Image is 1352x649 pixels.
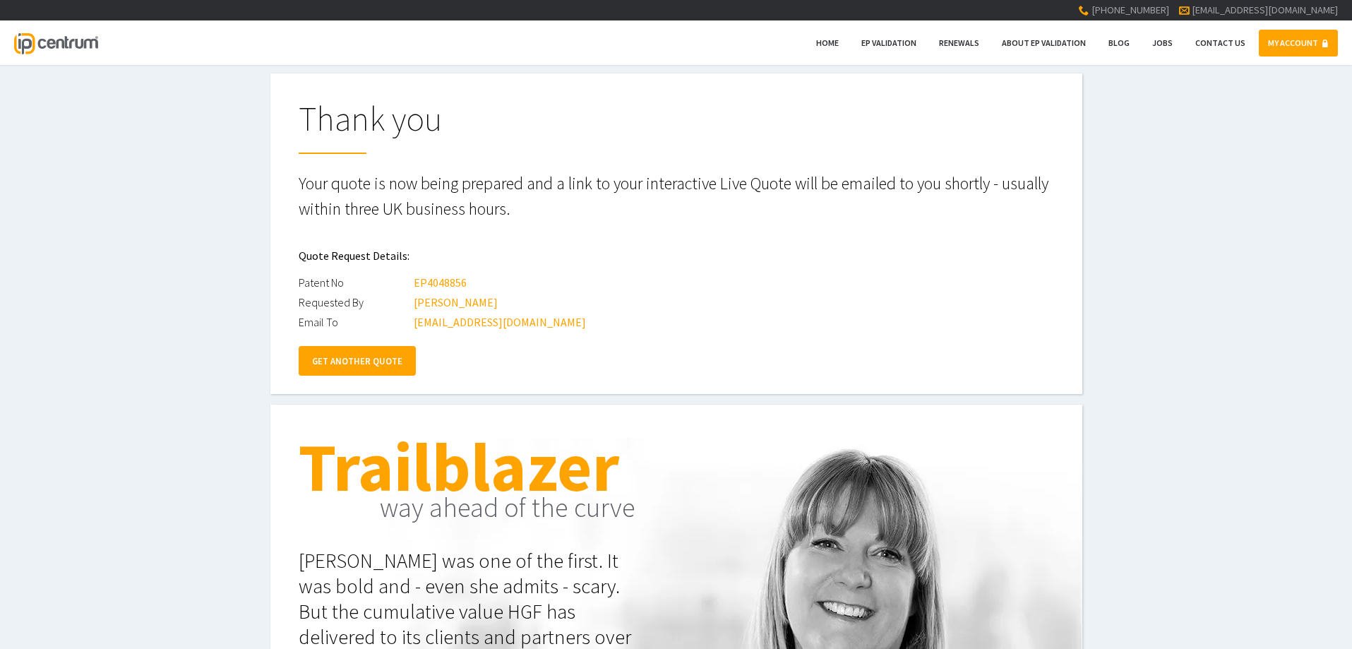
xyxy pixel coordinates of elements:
[816,37,839,48] span: Home
[14,20,97,65] a: IP Centrum
[414,292,498,312] div: [PERSON_NAME]
[299,239,1054,273] h2: Quote Request Details:
[1152,37,1173,48] span: Jobs
[930,30,988,56] a: Renewals
[939,37,979,48] span: Renewals
[299,102,1054,154] h1: Thank you
[414,312,586,332] div: [EMAIL_ADDRESS][DOMAIN_NAME]
[1186,30,1255,56] a: Contact Us
[861,37,916,48] span: EP Validation
[299,273,412,292] div: Patent No
[414,273,467,292] div: EP4048856
[299,292,412,312] div: Requested By
[993,30,1095,56] a: About EP Validation
[1259,30,1338,56] a: MY ACCOUNT
[1002,37,1086,48] span: About EP Validation
[299,171,1054,222] p: Your quote is now being prepared and a link to your interactive Live Quote will be emailed to you...
[299,346,416,376] a: GET ANOTHER QUOTE
[1099,30,1139,56] a: Blog
[807,30,848,56] a: Home
[1192,4,1338,16] a: [EMAIL_ADDRESS][DOMAIN_NAME]
[1195,37,1245,48] span: Contact Us
[299,312,412,332] div: Email To
[1108,37,1130,48] span: Blog
[852,30,926,56] a: EP Validation
[1143,30,1182,56] a: Jobs
[1091,4,1169,16] span: [PHONE_NUMBER]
